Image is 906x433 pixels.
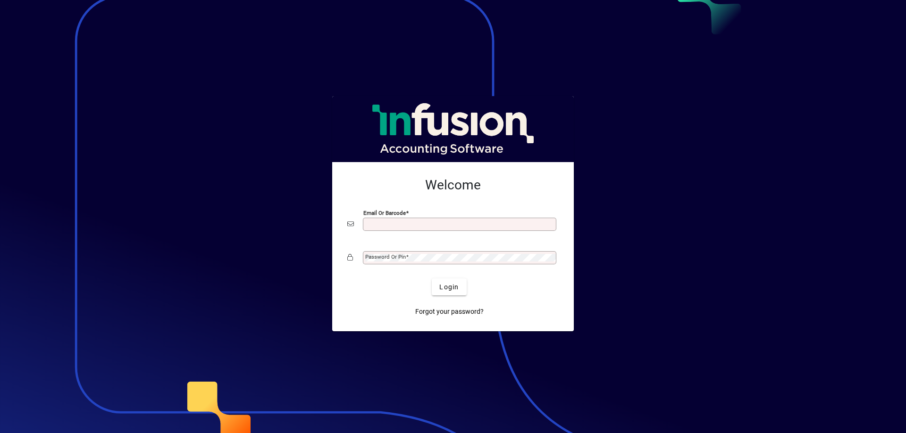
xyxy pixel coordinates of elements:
[347,177,559,193] h2: Welcome
[432,278,466,295] button: Login
[439,282,459,292] span: Login
[411,303,487,320] a: Forgot your password?
[365,253,406,260] mat-label: Password or Pin
[363,210,406,216] mat-label: Email or Barcode
[415,307,484,317] span: Forgot your password?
